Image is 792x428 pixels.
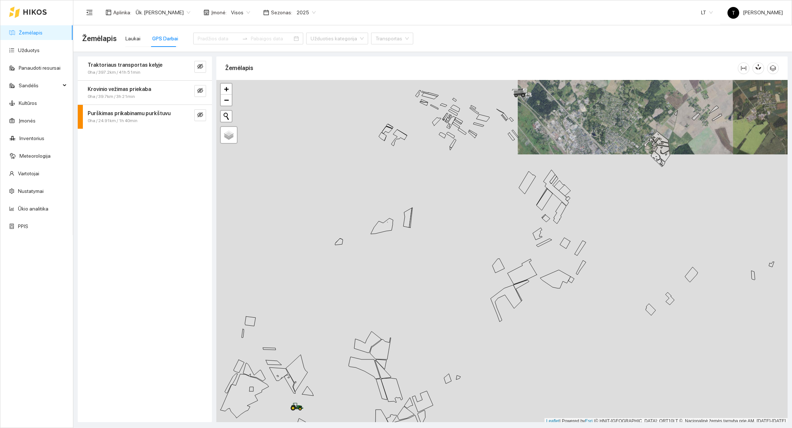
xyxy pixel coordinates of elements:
[19,100,37,106] a: Kultūros
[113,8,131,17] span: Aplinka :
[194,85,206,97] button: eye-invisible
[19,118,36,124] a: Įmonės
[546,418,560,424] a: Leaflet
[18,47,40,53] a: Užduotys
[297,7,316,18] span: 2025
[106,10,111,15] span: layout
[197,63,203,70] span: eye-invisible
[18,188,44,194] a: Nustatymai
[78,56,212,80] div: Traktoriaus transportas kelyje0ha / 397.2km / 41h 51mineye-invisible
[242,36,248,41] span: swap-right
[242,36,248,41] span: to
[221,84,232,95] a: Zoom in
[19,135,44,141] a: Inventorius
[701,7,713,18] span: LT
[78,105,212,129] div: Purškimas prikabinamu purkštuvu0ha / 24.91km / 1h 40mineye-invisible
[263,10,269,15] span: calendar
[19,30,43,36] a: Žemėlapis
[727,10,783,15] span: [PERSON_NAME]
[88,69,140,76] span: 0ha / 397.2km / 41h 51min
[738,65,749,71] span: column-width
[82,5,97,20] button: menu-fold
[585,418,593,424] a: Esri
[19,78,60,93] span: Sandėlis
[221,127,237,143] a: Layers
[231,7,250,18] span: Visos
[88,110,170,116] strong: Purškimas prikabinamu purkštuvu
[88,117,137,124] span: 0ha / 24.91km / 1h 40min
[19,65,60,71] a: Panaudoti resursai
[251,34,292,43] input: Pabaigos data
[88,93,135,100] span: 0ha / 39.7km / 3h 21min
[271,8,292,17] span: Sezonas :
[211,8,227,17] span: Įmonė :
[125,34,140,43] div: Laukai
[738,62,749,74] button: column-width
[194,61,206,73] button: eye-invisible
[544,418,788,424] div: | Powered by © HNIT-[GEOGRAPHIC_DATA]; ORT10LT ©, Nacionalinė žemės tarnyba prie AM, [DATE]-[DATE]
[18,171,39,176] a: Vartotojai
[18,206,48,212] a: Ūkio analitika
[594,418,595,424] span: |
[203,10,209,15] span: shop
[732,7,735,19] span: T
[78,81,212,105] div: Krovinio vežimas priekaba0ha / 39.7km / 3h 21mineye-invisible
[224,84,229,94] span: +
[136,7,190,18] span: Ūk. Sigitas Krivickas
[18,223,28,229] a: PPIS
[194,109,206,121] button: eye-invisible
[221,95,232,106] a: Zoom out
[82,33,117,44] span: Žemėlapis
[19,153,51,159] a: Meteorologija
[225,58,738,78] div: Žemėlapis
[221,111,232,122] button: Initiate a new search
[88,62,162,68] strong: Traktoriaus transportas kelyje
[88,86,151,92] strong: Krovinio vežimas priekaba
[86,9,93,16] span: menu-fold
[197,112,203,119] span: eye-invisible
[224,95,229,105] span: −
[197,88,203,95] span: eye-invisible
[152,34,178,43] div: GPS Darbai
[198,34,239,43] input: Pradžios data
